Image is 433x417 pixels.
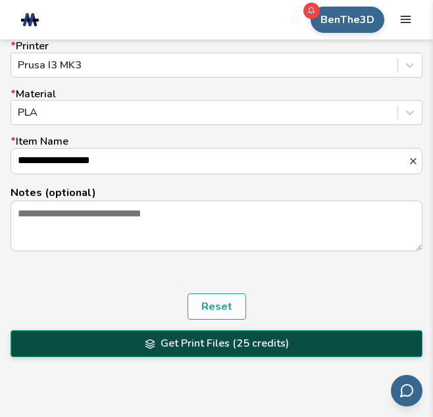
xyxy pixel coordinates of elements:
[11,330,422,356] button: Get Print Files (25 credits)
[391,375,422,406] button: Send feedback via email
[311,7,384,33] button: BenThe3D
[11,149,408,174] input: *Item Name
[11,201,422,251] textarea: Notes (optional)
[11,135,422,174] label: Item Name
[188,293,246,320] button: Reset
[11,88,422,125] label: Material
[408,156,422,166] button: *Item Name
[399,13,412,26] button: mobile navigation menu
[11,40,422,77] label: Printer
[11,185,422,201] p: Notes (optional)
